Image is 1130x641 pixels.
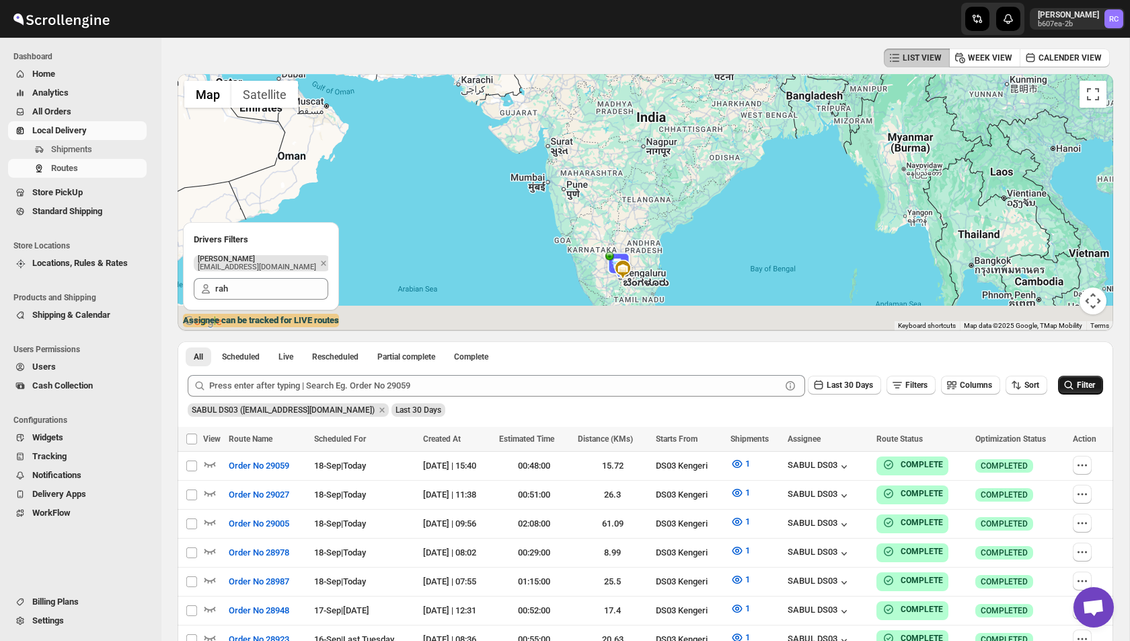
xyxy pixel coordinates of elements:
button: SABUL DS03 [788,547,851,560]
span: Routes [51,163,78,173]
span: All [194,351,203,362]
button: SABUL DS03 [788,576,851,589]
button: 1 [722,511,758,533]
button: SABUL DS03 [788,460,851,473]
button: Filter [1058,376,1103,395]
button: COMPLETE [882,516,943,529]
span: Standard Shipping [32,206,102,216]
img: Google [181,313,225,331]
span: 17-Sep | [DATE] [314,605,369,615]
button: 1 [722,453,758,475]
span: Created At [423,434,461,444]
span: COMPLETED [981,461,1028,471]
span: Rahul Chopra [1104,9,1123,28]
span: Assignee [788,434,821,444]
button: Order No 28987 [221,571,297,593]
button: Notifications [8,466,147,485]
button: Order No 29059 [221,455,297,477]
button: COMPLETE [882,487,943,500]
b: COMPLETE [901,518,943,527]
span: Store PickUp [32,187,83,197]
button: Filters [887,376,936,395]
button: Shipping & Calendar [8,306,147,325]
span: Store Locations [13,240,152,251]
span: Order No 28978 [229,546,289,560]
span: Scheduled [222,351,260,362]
div: [DATE] | 09:56 [423,517,491,531]
button: Cash Collection [8,376,147,395]
label: Assignee can be tracked for LIVE routes [183,314,339,327]
span: 18-Sep | Today [314,547,366,558]
span: COMPLETED [981,605,1028,616]
h2: Drivers Filters [194,233,328,246]
b: COMPLETE [901,547,943,556]
button: Order No 29005 [221,513,297,535]
button: SABUL DS03 [788,489,851,502]
p: b607ea-2b [1038,20,1099,28]
span: Map data ©2025 Google, TMap Mobility [964,322,1082,329]
button: Order No 28978 [221,542,297,564]
span: 1 [745,459,750,469]
button: Order No 28948 [221,600,297,621]
button: LIST VIEW [884,48,950,67]
button: Order No 29027 [221,484,297,506]
span: Users Permissions [13,344,152,355]
text: RC [1109,15,1119,24]
span: Order No 29005 [229,517,289,531]
button: Delivery Apps [8,485,147,504]
span: Rescheduled [312,351,359,362]
span: Order No 28948 [229,604,289,617]
span: 1 [745,487,750,498]
span: SABUL DS03 (pokogin390@dextrago.com) [192,405,375,415]
div: DS03 Kengeri [656,604,722,617]
span: Tracking [32,451,67,461]
span: All Orders [32,106,71,116]
a: Open this area in Google Maps (opens a new window) [181,313,225,331]
span: Widgets [32,432,63,442]
input: Search Assignee [215,278,328,300]
div: 8.99 [578,546,648,560]
div: [DATE] | 08:02 [423,546,491,560]
button: Settings [8,611,147,630]
button: Billing Plans [8,593,147,611]
span: COMPLETED [981,490,1028,500]
div: 00:51:00 [499,488,570,502]
button: Shipments [8,140,147,159]
b: COMPLETE [901,576,943,585]
p: [EMAIL_ADDRESS][DOMAIN_NAME] [198,263,316,271]
div: 02:08:00 [499,517,570,531]
span: Dashboard [13,51,152,62]
div: Open chat [1073,587,1114,628]
button: Remove [317,257,330,269]
button: Remove SABUL DS03 (pokogin390@dextrago.com) [376,404,388,416]
button: SABUL DS03 [788,518,851,531]
span: Last 30 Days [827,380,873,390]
button: COMPLETE [882,545,943,558]
b: COMPLETE [901,460,943,469]
span: 18-Sep | Today [314,576,366,586]
span: Home [32,69,55,79]
div: DS03 Kengeri [656,575,722,588]
span: Cash Collection [32,380,93,391]
span: Distance (KMs) [578,434,633,444]
span: Settings [32,615,64,626]
div: 00:29:00 [499,546,570,560]
span: Products and Shipping [13,292,152,303]
div: DS03 Kengeri [656,517,722,531]
span: Local Delivery [32,125,87,135]
span: View [203,434,221,444]
span: Notifications [32,470,81,480]
span: Last 30 Days [396,405,441,415]
input: Press enter after typing | Search Eg. Order No 29059 [209,375,781,397]
span: Route Name [229,434,272,444]
span: 1 [745,574,750,584]
button: COMPLETE [882,603,943,616]
div: 26.3 [578,488,648,502]
div: DS03 Kengeri [656,459,722,473]
button: All Orders [8,102,147,121]
button: Analytics [8,83,147,102]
